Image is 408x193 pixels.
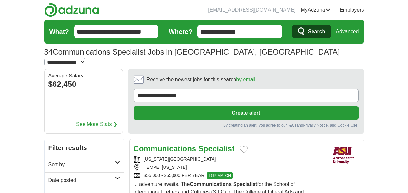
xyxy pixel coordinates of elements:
[45,139,124,157] h2: Filter results
[240,146,248,153] button: Add to favorite jobs
[76,120,117,128] a: See More Stats ❯
[190,181,232,187] strong: Communications
[144,157,216,162] a: [US_STATE][GEOGRAPHIC_DATA]
[303,123,328,127] a: Privacy Notice
[301,6,330,14] a: MyAdzuna
[134,164,323,171] div: TEMPE, [US_STATE]
[207,172,233,179] span: TOP MATCH
[292,25,331,38] button: Search
[169,27,192,36] label: Where?
[336,25,359,38] a: Advanced
[134,106,359,120] button: Create alert
[134,172,323,179] div: $55,000 - $65,000 PER YEAR
[48,73,119,78] div: Average Salary
[45,172,124,188] a: Date posted
[134,144,196,153] strong: Communications
[49,27,69,36] label: What?
[48,177,115,184] h2: Date posted
[44,3,99,17] img: Adzuna logo
[48,78,119,90] div: $62,450
[340,6,364,14] a: Employers
[45,157,124,172] a: Sort by
[236,77,255,82] a: by email
[233,181,257,187] strong: Specialist
[48,161,115,168] h2: Sort by
[287,123,296,127] a: T&Cs
[198,144,234,153] strong: Specialist
[328,143,360,167] img: Arizona State University logo
[44,46,53,58] span: 34
[146,76,257,84] span: Receive the newest jobs for this search :
[134,122,359,128] div: By creating an alert, you agree to our and , and Cookie Use.
[208,6,295,14] li: [EMAIL_ADDRESS][DOMAIN_NAME]
[308,25,325,38] span: Search
[134,144,234,153] a: Communications Specialist
[44,47,340,56] h1: Communications Specialist Jobs in [GEOGRAPHIC_DATA], [GEOGRAPHIC_DATA]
